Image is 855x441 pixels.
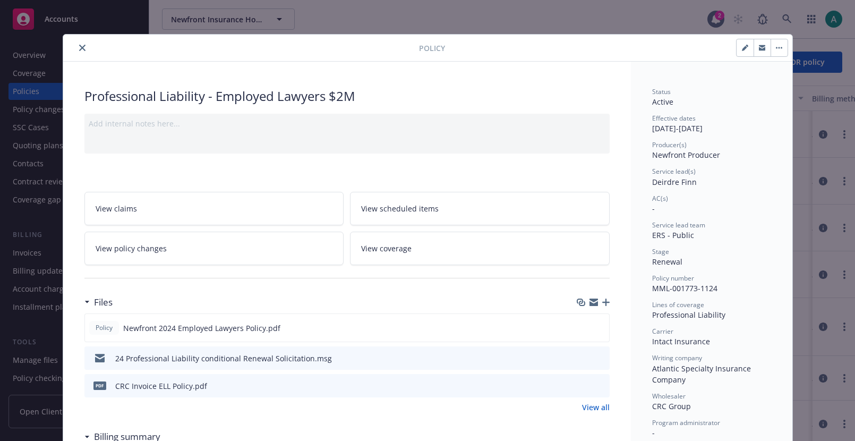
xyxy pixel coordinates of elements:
[652,114,696,123] span: Effective dates
[652,309,771,320] div: Professional Liability
[652,247,669,256] span: Stage
[596,353,605,364] button: preview file
[419,43,445,54] span: Policy
[652,87,671,96] span: Status
[93,381,106,389] span: pdf
[652,363,753,385] span: Atlantic Specialty Insurance Company
[652,194,668,203] span: AC(s)
[84,232,344,265] a: View policy changes
[652,203,655,214] span: -
[652,230,694,240] span: ERS - Public
[652,283,717,293] span: MML-001773-1124
[94,295,113,309] h3: Files
[123,323,280,334] span: Newfront 2024 Employed Lawyers Policy.pdf
[652,392,686,401] span: Wholesaler
[89,118,605,129] div: Add internal notes here...
[93,323,115,333] span: Policy
[579,380,587,392] button: download file
[652,220,705,230] span: Service lead team
[350,192,610,225] a: View scheduled items
[652,418,720,427] span: Program administrator
[350,232,610,265] a: View coverage
[84,295,113,309] div: Files
[361,203,439,214] span: View scheduled items
[652,300,704,309] span: Lines of coverage
[652,140,687,149] span: Producer(s)
[652,150,720,160] span: Newfront Producer
[595,323,605,334] button: preview file
[115,380,207,392] div: CRC Invoice ELL Policy.pdf
[84,87,610,105] div: Professional Liability - Employed Lawyers $2M
[652,353,702,362] span: Writing company
[652,114,771,134] div: [DATE] - [DATE]
[84,192,344,225] a: View claims
[652,177,697,187] span: Deirdre Finn
[652,428,655,438] span: -
[579,353,587,364] button: download file
[652,97,673,107] span: Active
[652,167,696,176] span: Service lead(s)
[76,41,89,54] button: close
[582,402,610,413] a: View all
[652,327,673,336] span: Carrier
[652,401,691,411] span: CRC Group
[578,323,587,334] button: download file
[652,336,710,346] span: Intact Insurance
[596,380,605,392] button: preview file
[96,243,167,254] span: View policy changes
[115,353,332,364] div: 24 Professional Liability conditional Renewal Solicitation.msg
[652,257,682,267] span: Renewal
[652,274,694,283] span: Policy number
[96,203,137,214] span: View claims
[361,243,412,254] span: View coverage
